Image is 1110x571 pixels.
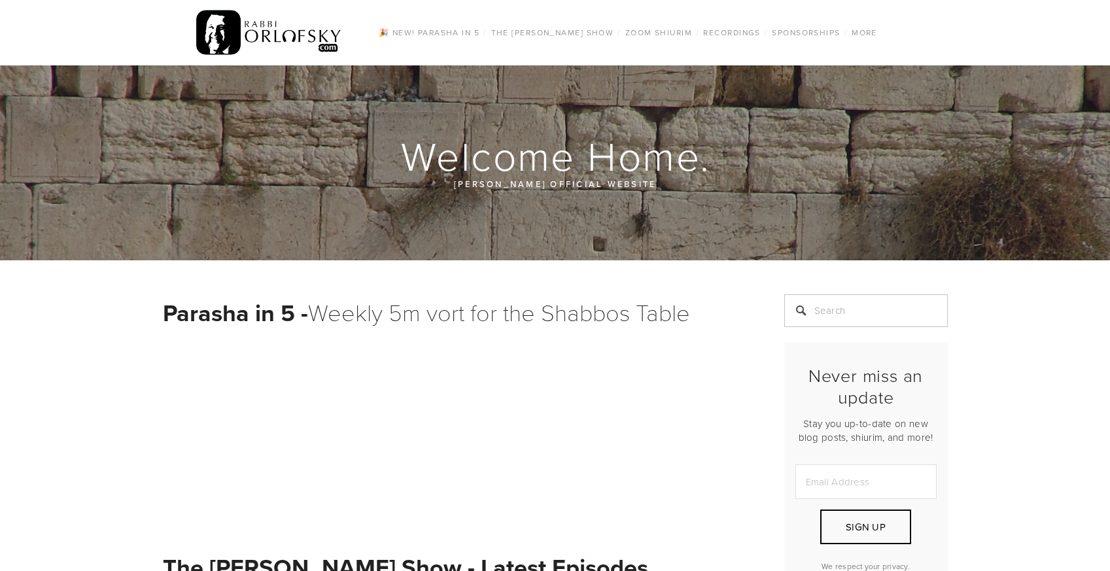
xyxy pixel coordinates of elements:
input: Email Address [795,464,937,499]
span: / [844,27,848,38]
span: / [696,27,699,38]
input: Search [784,294,948,327]
span: / [483,27,487,38]
span: / [617,27,621,38]
span: / [765,27,768,38]
button: Sign Up [820,510,911,544]
a: Recordings [699,24,764,41]
a: Zoom Shiurim [621,24,696,41]
a: More [848,24,881,41]
p: Stay you up-to-date on new blog posts, shiurim, and more! [795,417,937,444]
a: Sponsorships [768,24,844,41]
h2: Never miss an update [795,365,937,407]
span: Sign Up [846,520,886,534]
h1: Weekly 5m vort for the Shabbos Table [163,294,752,330]
a: The [PERSON_NAME] Show [487,24,618,41]
strong: Parasha in 5 - [163,296,308,330]
h1: Welcome Home. [163,135,949,177]
img: RabbiOrlofsky.com [196,7,342,58]
p: [PERSON_NAME] official website [241,177,869,191]
a: 🎉 NEW! Parasha in 5 [375,24,483,41]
